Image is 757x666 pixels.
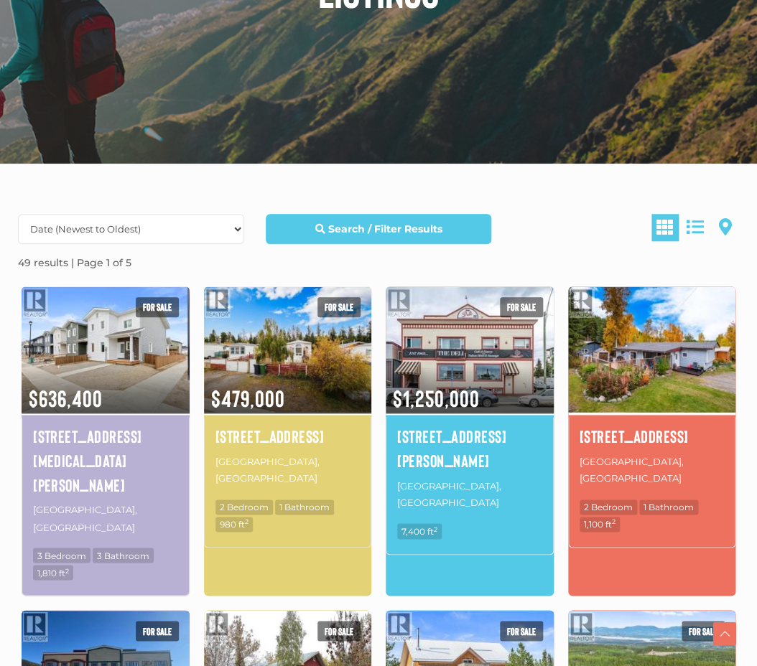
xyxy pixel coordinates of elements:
[22,366,190,413] span: $636,400
[434,525,437,533] sup: 2
[215,517,253,532] span: 980 ft
[204,284,372,415] img: 89 SANDPIPER DRIVE, Whitehorse, Yukon
[397,477,542,513] p: [GEOGRAPHIC_DATA], [GEOGRAPHIC_DATA]
[22,284,190,415] img: 212 WITCH HAZEL DRIVE, Whitehorse, Yukon
[580,424,725,449] a: [STREET_ADDRESS]
[682,621,725,641] span: For sale
[204,366,372,413] span: $479,000
[266,214,492,244] a: Search / Filter Results
[500,621,543,641] span: For sale
[33,565,73,580] span: 1,810 ft
[397,424,542,472] a: [STREET_ADDRESS][PERSON_NAME]
[580,517,620,532] span: 1,100 ft
[580,499,637,515] span: 2 Bedroom
[215,499,273,515] span: 2 Bedroom
[93,548,154,563] span: 3 Bathroom
[33,500,178,537] p: [GEOGRAPHIC_DATA], [GEOGRAPHIC_DATA]
[386,284,554,415] img: 203 HANSON STREET, Whitehorse, Yukon
[386,366,554,413] span: $1,250,000
[568,284,736,415] img: 92-4 PROSPECTOR ROAD, Whitehorse, Yukon
[215,424,361,449] a: [STREET_ADDRESS]
[500,297,543,317] span: For sale
[275,499,334,515] span: 1 Bathroom
[397,523,442,538] span: 7,400 ft
[136,297,179,317] span: For sale
[18,256,131,269] strong: 49 results | Page 1 of 5
[33,548,90,563] span: 3 Bedroom
[317,297,361,317] span: For sale
[245,517,249,525] sup: 2
[33,424,178,497] a: [STREET_ADDRESS][MEDICAL_DATA][PERSON_NAME]
[317,621,361,641] span: For sale
[639,499,698,515] span: 1 Bathroom
[580,452,725,489] p: [GEOGRAPHIC_DATA], [GEOGRAPHIC_DATA]
[215,452,361,489] p: [GEOGRAPHIC_DATA], [GEOGRAPHIC_DATA]
[612,517,616,525] sup: 2
[328,222,442,235] strong: Search / Filter Results
[136,621,179,641] span: For sale
[65,566,69,574] sup: 2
